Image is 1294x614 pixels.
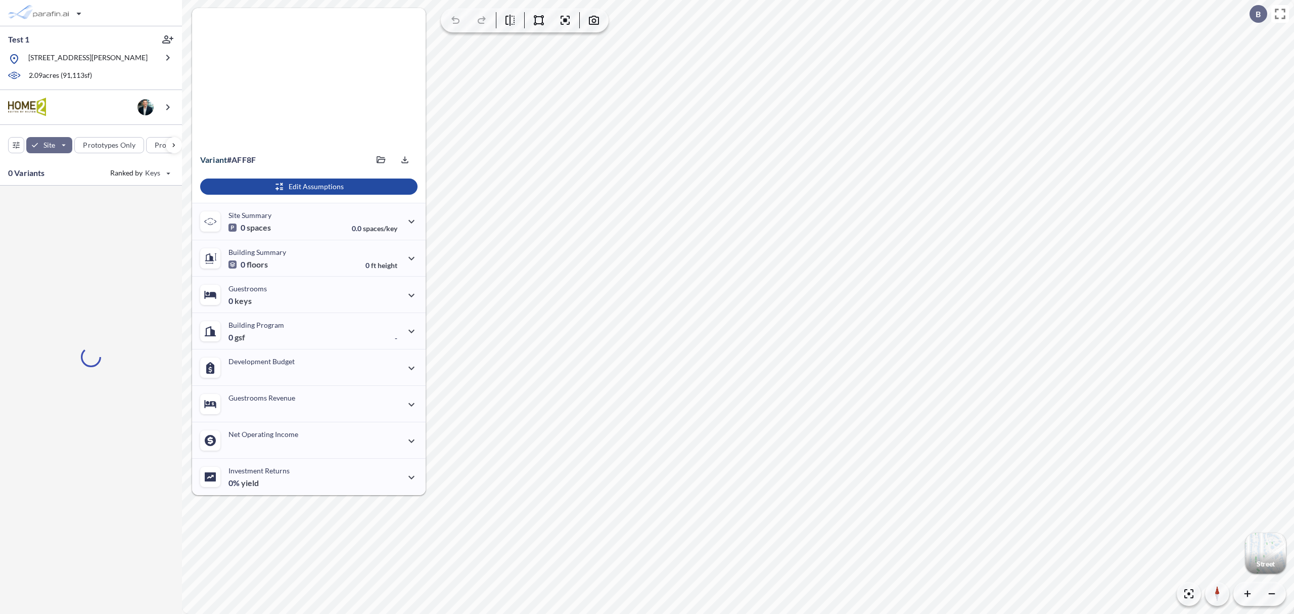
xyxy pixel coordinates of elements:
img: BrandImage [8,98,46,116]
span: gsf [235,332,245,342]
button: Prototypes Only [74,137,144,153]
p: Edit Assumptions [289,182,344,192]
span: yield [241,478,259,488]
p: Guestrooms [228,284,267,293]
p: Test 1 [8,34,29,45]
button: Switcher ImageStreet [1245,533,1286,574]
p: Building Summary [228,248,286,256]
button: Ranked by Keys [102,165,177,181]
p: Development Budget [228,357,295,366]
p: Site [43,140,55,150]
p: B [1256,10,1261,19]
p: Investment Returns [228,466,290,475]
p: 0 [365,261,397,270]
p: Building Program [228,321,284,329]
img: Switcher Image [1245,533,1286,574]
span: Keys [145,168,160,178]
span: ft [371,261,376,270]
p: - [395,334,397,342]
p: Net Operating Income [228,430,298,438]
p: Program [155,140,183,150]
span: keys [235,296,252,306]
p: Guestrooms Revenue [228,393,295,402]
button: Program [146,137,201,153]
p: 0 [228,223,271,233]
button: Edit Assumptions [200,179,418,195]
p: 0 [228,332,245,342]
button: Site [26,137,72,153]
p: 0 [228,259,268,270]
span: Variant [200,155,227,164]
span: spaces [247,223,271,233]
p: [STREET_ADDRESS][PERSON_NAME] [28,53,148,65]
p: 0.0 [352,224,397,233]
span: floors [247,259,268,270]
p: 0 [228,296,252,306]
p: Site Summary [228,211,271,220]
p: # aff8f [200,155,256,165]
img: user logo [137,99,154,115]
span: spaces/key [363,224,397,233]
span: height [378,261,397,270]
p: Prototypes Only [83,140,135,150]
p: 2.09 acres ( 91,113 sf) [29,70,92,81]
p: Street [1257,560,1275,568]
p: 0% [228,478,259,488]
p: 0 Variants [8,167,45,179]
